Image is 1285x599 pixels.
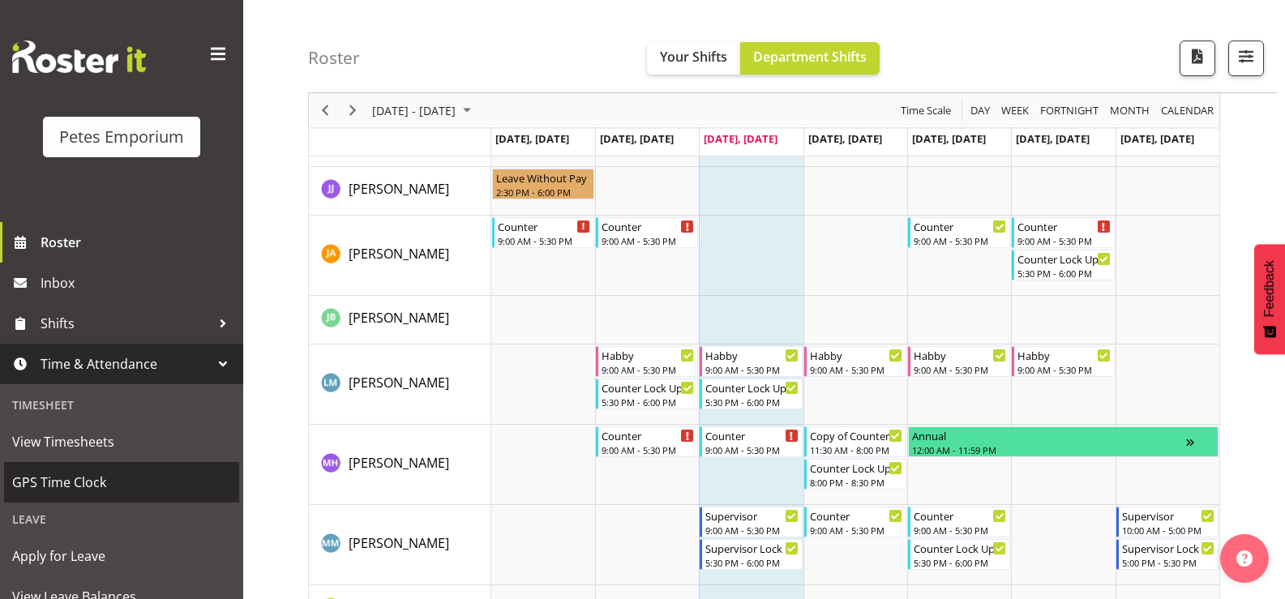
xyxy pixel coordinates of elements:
td: Jodine Bunn resource [309,296,491,344]
span: [PERSON_NAME] [349,309,449,327]
div: Jeseryl Armstrong"s event - Counter Begin From Tuesday, September 9, 2025 at 9:00:00 AM GMT+12:00... [596,217,698,248]
div: Mandy Mosley"s event - Counter Begin From Thursday, September 11, 2025 at 9:00:00 AM GMT+12:00 En... [804,507,906,537]
div: 5:30 PM - 6:00 PM [914,556,1006,569]
div: Next [339,93,366,127]
div: Counter [914,218,1006,234]
span: [DATE], [DATE] [600,131,674,146]
button: Time Scale [898,101,954,121]
div: Counter [498,218,590,234]
span: calendar [1159,101,1215,121]
div: Mackenzie Angus"s event - Copy of Counter Mid Shift Begin From Thursday, September 11, 2025 at 11... [804,426,906,457]
div: 9:00 AM - 5:30 PM [810,363,902,376]
div: Supervisor Lock Up [1122,540,1214,556]
div: 5:00 PM - 5:30 PM [1122,556,1214,569]
div: 9:00 AM - 5:30 PM [705,363,798,376]
td: Janelle Jonkers resource [309,167,491,216]
span: Inbox [41,271,235,295]
button: Department Shifts [740,42,880,75]
div: Leave [4,503,239,536]
div: Supervisor [1122,507,1214,524]
span: [DATE], [DATE] [808,131,882,146]
a: View Timesheets [4,421,239,462]
div: Leave Without Pay [496,169,590,186]
div: Habby [705,347,798,363]
div: Mandy Mosley"s event - Counter Lock Up Begin From Friday, September 12, 2025 at 5:30:00 PM GMT+12... [908,539,1010,570]
div: Jeseryl Armstrong"s event - Counter Begin From Monday, September 8, 2025 at 9:00:00 AM GMT+12:00 ... [492,217,594,248]
span: View Timesheets [12,430,231,454]
div: 5:30 PM - 6:00 PM [1017,267,1110,280]
div: Counter [810,507,902,524]
div: 9:00 AM - 5:30 PM [1017,363,1110,376]
a: [PERSON_NAME] [349,244,449,263]
button: Fortnight [1038,101,1102,121]
div: Previous [311,93,339,127]
div: 9:00 AM - 5:30 PM [810,524,902,537]
div: 2:30 PM - 6:00 PM [496,186,590,199]
div: Counter [705,427,798,443]
span: [PERSON_NAME] [349,245,449,263]
div: 9:00 AM - 5:30 PM [602,363,694,376]
div: Mackenzie Angus"s event - Counter Lock Up Begin From Thursday, September 11, 2025 at 8:00:00 PM G... [804,459,906,490]
div: Lianne Morete"s event - Habby Begin From Friday, September 12, 2025 at 9:00:00 AM GMT+12:00 Ends ... [908,346,1010,377]
div: Jeseryl Armstrong"s event - Counter Begin From Saturday, September 13, 2025 at 9:00:00 AM GMT+12:... [1012,217,1114,248]
div: 9:00 AM - 5:30 PM [602,234,694,247]
div: 5:30 PM - 6:00 PM [705,556,798,569]
span: GPS Time Clock [12,470,231,494]
span: Fortnight [1039,101,1100,121]
span: [DATE], [DATE] [912,131,986,146]
span: Month [1108,101,1151,121]
span: Time & Attendance [41,352,211,376]
a: [PERSON_NAME] [349,179,449,199]
div: 9:00 AM - 5:30 PM [1017,234,1110,247]
div: Timesheet [4,388,239,421]
button: Next [342,101,364,121]
button: Timeline Day [968,101,993,121]
div: Habby [1017,347,1110,363]
span: Roster [41,230,235,255]
a: [PERSON_NAME] [349,308,449,327]
button: Feedback - Show survey [1254,244,1285,354]
div: Lianne Morete"s event - Counter Lock Up Begin From Wednesday, September 10, 2025 at 5:30:00 PM GM... [700,379,802,409]
div: Annual [912,427,1186,443]
div: 9:00 AM - 5:30 PM [705,443,798,456]
div: Mackenzie Angus"s event - Counter Begin From Wednesday, September 10, 2025 at 9:00:00 AM GMT+12:0... [700,426,802,457]
div: Mandy Mosley"s event - Supervisor Begin From Wednesday, September 10, 2025 at 9:00:00 AM GMT+12:0... [700,507,802,537]
div: 5:30 PM - 6:00 PM [705,396,798,409]
button: Timeline Week [999,101,1032,121]
div: Counter Lock Up [914,540,1006,556]
button: Your Shifts [647,42,740,75]
span: [PERSON_NAME] [349,454,449,472]
span: Day [969,101,992,121]
div: Jeseryl Armstrong"s event - Counter Lock Up Begin From Saturday, September 13, 2025 at 5:30:00 PM... [1012,250,1114,280]
span: [DATE] - [DATE] [371,101,457,121]
button: Month [1159,101,1217,121]
button: September 08 - 14, 2025 [370,101,478,121]
span: [PERSON_NAME] [349,180,449,198]
div: 9:00 AM - 5:30 PM [705,524,798,537]
div: Habby [914,347,1006,363]
div: Mandy Mosley"s event - Supervisor Lock Up Begin From Wednesday, September 10, 2025 at 5:30:00 PM ... [700,539,802,570]
td: Lianne Morete resource [309,344,491,425]
div: 5:30 PM - 6:00 PM [602,396,694,409]
div: Counter [914,507,1006,524]
a: [PERSON_NAME] [349,533,449,553]
div: Counter Lock Up [1017,250,1110,267]
span: Shifts [41,311,211,336]
a: [PERSON_NAME] [349,453,449,473]
div: Jeseryl Armstrong"s event - Counter Begin From Friday, September 12, 2025 at 9:00:00 AM GMT+12:00... [908,217,1010,248]
div: 9:00 AM - 5:30 PM [914,234,1006,247]
img: Rosterit website logo [12,41,146,73]
button: Filter Shifts [1228,41,1264,76]
div: Lianne Morete"s event - Habby Begin From Wednesday, September 10, 2025 at 9:00:00 AM GMT+12:00 En... [700,346,802,377]
div: Mackenzie Angus"s event - Annual Begin From Friday, September 12, 2025 at 12:00:00 AM GMT+12:00 E... [908,426,1219,457]
div: Counter Lock Up [705,379,798,396]
a: Apply for Leave [4,536,239,576]
div: 9:00 AM - 5:30 PM [498,234,590,247]
div: Lianne Morete"s event - Habby Begin From Tuesday, September 9, 2025 at 9:00:00 AM GMT+12:00 Ends ... [596,346,698,377]
div: Counter [1017,218,1110,234]
div: 12:00 AM - 11:59 PM [912,443,1186,456]
span: Feedback [1262,260,1277,317]
div: Lianne Morete"s event - Habby Begin From Saturday, September 13, 2025 at 9:00:00 AM GMT+12:00 End... [1012,346,1114,377]
span: Department Shifts [753,48,867,66]
button: Download a PDF of the roster according to the set date range. [1180,41,1215,76]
